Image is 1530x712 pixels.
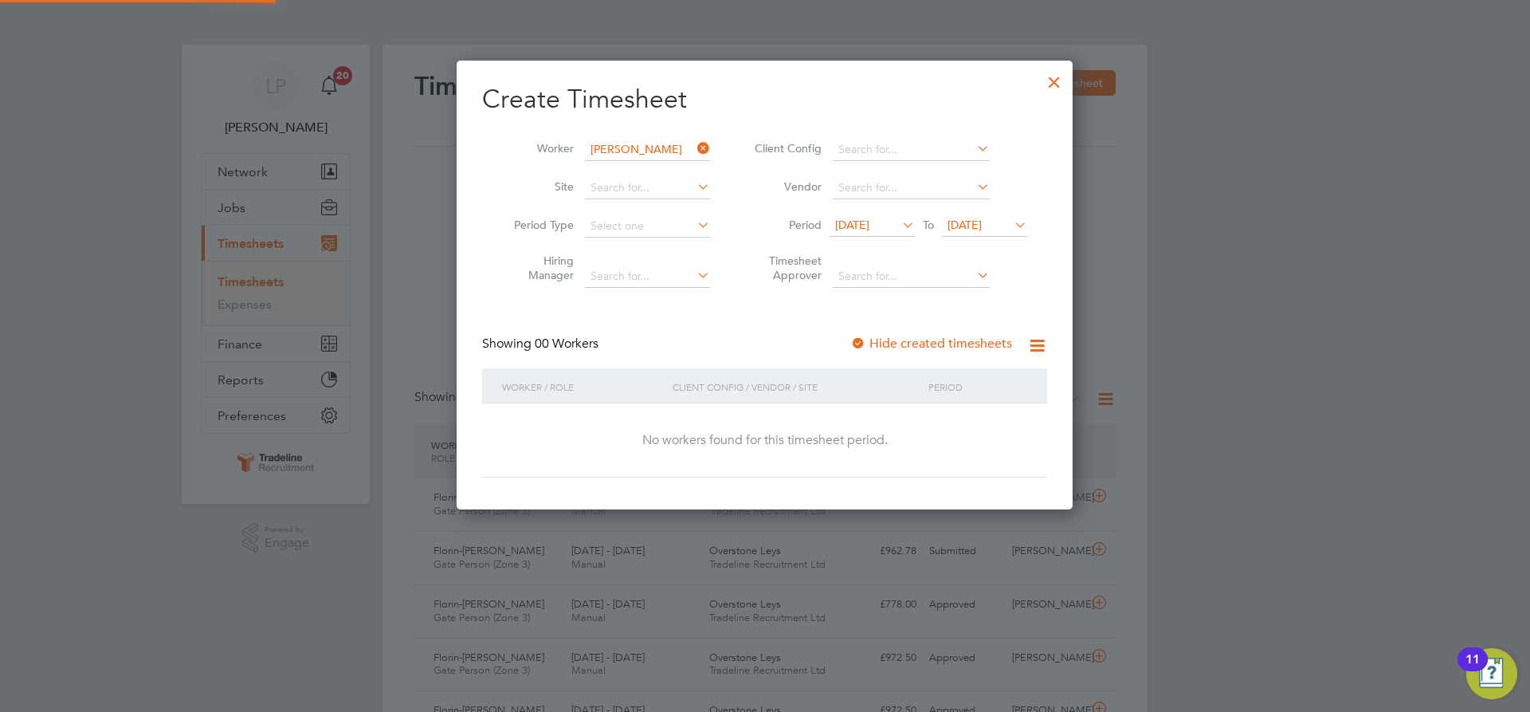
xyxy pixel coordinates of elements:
div: No workers found for this timesheet period. [498,432,1031,449]
label: Timesheet Approver [750,254,822,282]
button: Open Resource Center, 11 new notifications [1466,648,1517,699]
span: 00 Workers [535,336,598,352]
input: Select one [585,215,710,238]
input: Search for... [833,266,990,288]
div: 11 [1465,659,1480,680]
input: Search for... [585,266,710,288]
div: Period [924,368,1031,405]
input: Search for... [585,139,710,161]
span: [DATE] [835,218,869,232]
label: Hide created timesheets [850,336,1012,352]
h2: Create Timesheet [482,83,1047,116]
span: [DATE] [947,218,982,232]
label: Vendor [750,179,822,194]
label: Worker [502,141,574,155]
label: Client Config [750,141,822,155]
label: Site [502,179,574,194]
label: Hiring Manager [502,254,574,282]
div: Worker / Role [498,368,669,405]
label: Period [750,218,822,232]
div: Client Config / Vendor / Site [669,368,924,405]
div: Showing [482,336,602,352]
input: Search for... [833,177,990,199]
input: Search for... [833,139,990,161]
label: Period Type [502,218,574,232]
span: To [918,214,939,235]
input: Search for... [585,177,710,199]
